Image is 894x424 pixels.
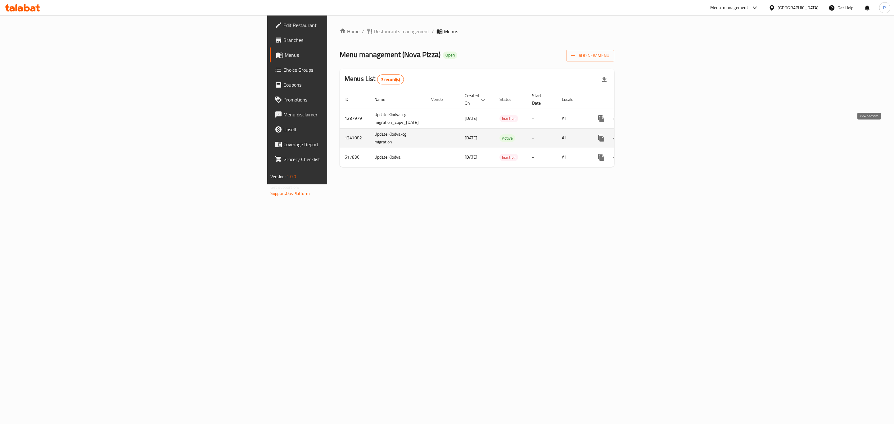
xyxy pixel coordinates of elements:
[270,189,310,197] a: Support.OpsPlatform
[270,33,417,47] a: Branches
[883,4,886,11] span: R
[270,152,417,167] a: Grocery Checklist
[499,96,520,103] span: Status
[345,74,404,84] h2: Menus List
[432,28,434,35] li: /
[557,109,589,128] td: All
[499,134,515,142] div: Active
[597,72,612,87] div: Export file
[609,131,624,146] button: Change Status
[532,92,549,107] span: Start Date
[557,148,589,167] td: All
[340,28,614,35] nav: breadcrumb
[443,52,457,58] span: Open
[270,122,417,137] a: Upsell
[270,18,417,33] a: Edit Restaurant
[270,173,286,181] span: Version:
[562,96,581,103] span: Locale
[285,51,412,59] span: Menus
[465,153,477,161] span: [DATE]
[283,21,412,29] span: Edit Restaurant
[444,28,458,35] span: Menus
[465,92,487,107] span: Created On
[340,90,658,167] table: enhanced table
[377,77,404,83] span: 3 record(s)
[270,77,417,92] a: Coupons
[270,62,417,77] a: Choice Groups
[589,90,658,109] th: Actions
[609,150,624,165] button: Change Status
[283,141,412,148] span: Coverage Report
[499,135,515,142] span: Active
[270,92,417,107] a: Promotions
[283,156,412,163] span: Grocery Checklist
[283,66,412,74] span: Choice Groups
[527,128,557,148] td: -
[465,114,477,122] span: [DATE]
[283,81,412,88] span: Coupons
[287,173,296,181] span: 1.0.0
[374,96,393,103] span: Name
[283,111,412,118] span: Menu disclaimer
[283,126,412,133] span: Upsell
[465,134,477,142] span: [DATE]
[557,128,589,148] td: All
[527,109,557,128] td: -
[594,131,609,146] button: more
[594,150,609,165] button: more
[377,74,404,84] div: Total records count
[345,96,356,103] span: ID
[499,154,518,161] span: Inactive
[609,111,624,126] button: Change Status
[431,96,452,103] span: Vendor
[571,52,609,60] span: Add New Menu
[566,50,614,61] button: Add New Menu
[270,137,417,152] a: Coverage Report
[283,96,412,103] span: Promotions
[778,4,819,11] div: [GEOGRAPHIC_DATA]
[499,115,518,122] span: Inactive
[527,148,557,167] td: -
[270,47,417,62] a: Menus
[270,107,417,122] a: Menu disclaimer
[270,183,299,191] span: Get support on:
[443,52,457,59] div: Open
[710,4,748,11] div: Menu-management
[594,111,609,126] button: more
[283,36,412,44] span: Branches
